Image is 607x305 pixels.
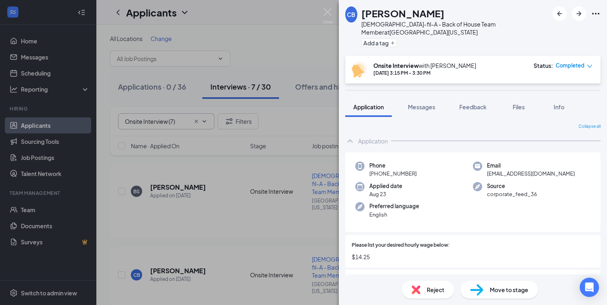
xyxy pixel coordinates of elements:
[587,63,593,69] span: down
[487,190,537,198] span: corporate_feed_36
[490,285,528,294] span: Move to stage
[369,190,402,198] span: Aug 23
[361,6,444,20] h1: [PERSON_NAME]
[373,70,476,76] div: [DATE] 3:15 PM - 3:30 PM
[352,252,594,261] span: $14.25
[352,242,450,249] span: Please list your desired hourly wage below:
[556,61,585,70] span: Completed
[591,9,601,18] svg: Ellipses
[487,182,537,190] span: Source
[580,278,599,297] div: Open Intercom Messenger
[554,103,564,111] span: Info
[369,182,402,190] span: Applied date
[369,202,419,210] span: Preferred language
[513,103,525,111] span: Files
[487,170,575,178] span: [EMAIL_ADDRESS][DOMAIN_NAME]
[574,9,584,18] svg: ArrowRight
[373,61,476,70] div: with [PERSON_NAME]
[345,136,355,146] svg: ChevronUp
[555,9,564,18] svg: ArrowLeftNew
[361,20,548,36] div: [DEMOGRAPHIC_DATA]-fil-A - Back of House Team Member at [GEOGRAPHIC_DATA][US_STATE]
[361,39,397,47] button: PlusAdd a tag
[347,10,355,18] div: CB
[487,162,575,170] span: Email
[373,62,419,69] b: Onsite Interview
[572,6,586,21] button: ArrowRight
[358,137,388,145] div: Application
[353,103,384,111] span: Application
[369,170,417,178] span: [PHONE_NUMBER]
[534,61,553,70] div: Status :
[390,41,395,45] svg: Plus
[408,103,435,111] span: Messages
[427,285,444,294] span: Reject
[369,162,417,170] span: Phone
[459,103,487,111] span: Feedback
[369,211,419,219] span: English
[578,123,601,130] span: Collapse all
[552,6,567,21] button: ArrowLeftNew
